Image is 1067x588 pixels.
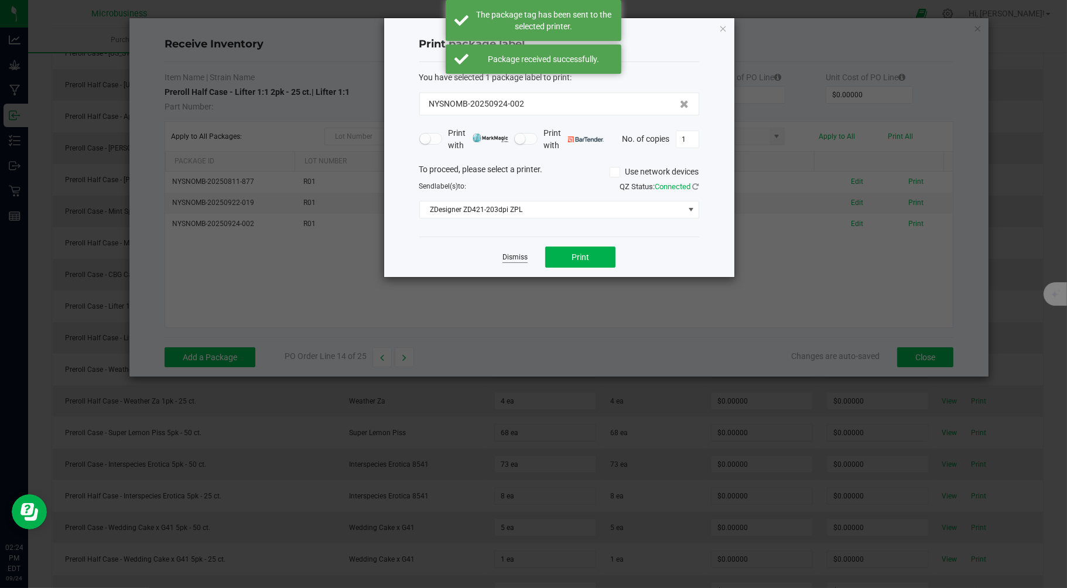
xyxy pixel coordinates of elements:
span: ZDesigner ZD421-203dpi ZPL [420,201,684,218]
img: mark_magic_cybra.png [473,134,508,142]
span: Print with [543,127,604,152]
span: Send to: [419,182,467,190]
a: Dismiss [502,252,528,262]
span: Print with [448,127,508,152]
h4: Print package label [419,37,699,52]
div: Package received successfully. [475,53,613,65]
div: : [419,71,699,84]
span: label(s) [435,182,459,190]
label: Use network devices [610,166,699,178]
div: To proceed, please select a printer. [411,163,708,181]
span: No. of copies [623,134,670,143]
span: Print [572,252,589,262]
span: Connected [655,182,691,191]
span: QZ Status: [620,182,699,191]
img: bartender.png [568,136,604,142]
div: The package tag has been sent to the selected printer. [475,9,613,32]
button: Print [545,247,615,268]
iframe: Resource center [12,494,47,529]
span: You have selected 1 package label to print [419,73,570,82]
span: NYSNOMB-20250924-002 [429,98,525,110]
